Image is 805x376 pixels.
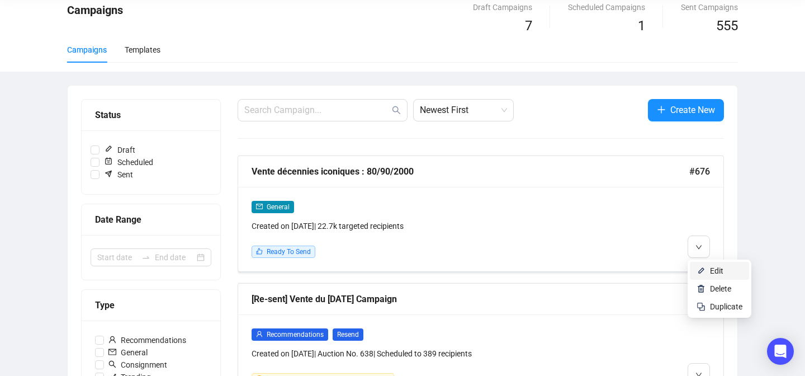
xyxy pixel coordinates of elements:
[100,144,140,156] span: Draft
[267,331,324,339] span: Recommendations
[125,44,160,56] div: Templates
[256,248,263,255] span: like
[95,298,207,312] div: Type
[333,328,363,341] span: Resend
[104,346,152,359] span: General
[392,106,401,115] span: search
[108,360,116,368] span: search
[716,18,738,34] span: 555
[95,213,207,227] div: Date Range
[100,168,138,181] span: Sent
[104,334,191,346] span: Recommendations
[681,1,738,13] div: Sent Campaigns
[100,156,158,168] span: Scheduled
[710,266,723,275] span: Edit
[252,292,689,306] div: [Re-sent] Vente du [DATE] Campaign
[710,284,731,293] span: Delete
[104,359,172,371] span: Consignment
[252,164,689,178] div: Vente décennies iconiques : 80/90/2000
[767,338,794,365] div: Open Intercom Messenger
[244,104,390,117] input: Search Campaign...
[648,99,724,121] button: Create New
[67,44,107,56] div: Campaigns
[67,3,123,17] span: Campaigns
[638,18,645,34] span: 1
[695,244,702,251] span: down
[256,331,263,337] span: user
[267,203,290,211] span: General
[108,336,116,344] span: user
[697,284,705,293] img: svg+xml;base64,PHN2ZyB4bWxucz0iaHR0cDovL3d3dy53My5vcmcvMjAwMC9zdmciIHhtbG5zOnhsaW5rPSJodHRwOi8vd3...
[568,1,645,13] div: Scheduled Campaigns
[252,220,594,232] div: Created on [DATE] | 22.7k targeted recipients
[689,164,710,178] span: #676
[141,253,150,262] span: to
[710,302,742,311] span: Duplicate
[697,266,705,275] img: svg+xml;base64,PHN2ZyB4bWxucz0iaHR0cDovL3d3dy53My5vcmcvMjAwMC9zdmciIHhtbG5zOnhsaW5rPSJodHRwOi8vd3...
[473,1,532,13] div: Draft Campaigns
[670,103,715,117] span: Create New
[252,347,594,360] div: Created on [DATE] | Auction No. 638 | Scheduled to 389 recipients
[97,251,137,264] input: Start date
[238,156,724,272] a: Vente décennies iconiques : 80/90/2000#676mailGeneralCreated on [DATE]| 22.7k targeted recipients...
[420,100,507,121] span: Newest First
[697,302,705,311] img: svg+xml;base64,PHN2ZyB4bWxucz0iaHR0cDovL3d3dy53My5vcmcvMjAwMC9zdmciIHdpZHRoPSIyNCIgaGVpZ2h0PSIyNC...
[256,203,263,210] span: mail
[141,253,150,262] span: swap-right
[267,248,311,256] span: Ready To Send
[155,251,195,264] input: End date
[525,18,532,34] span: 7
[95,108,207,122] div: Status
[108,348,116,356] span: mail
[657,105,666,114] span: plus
